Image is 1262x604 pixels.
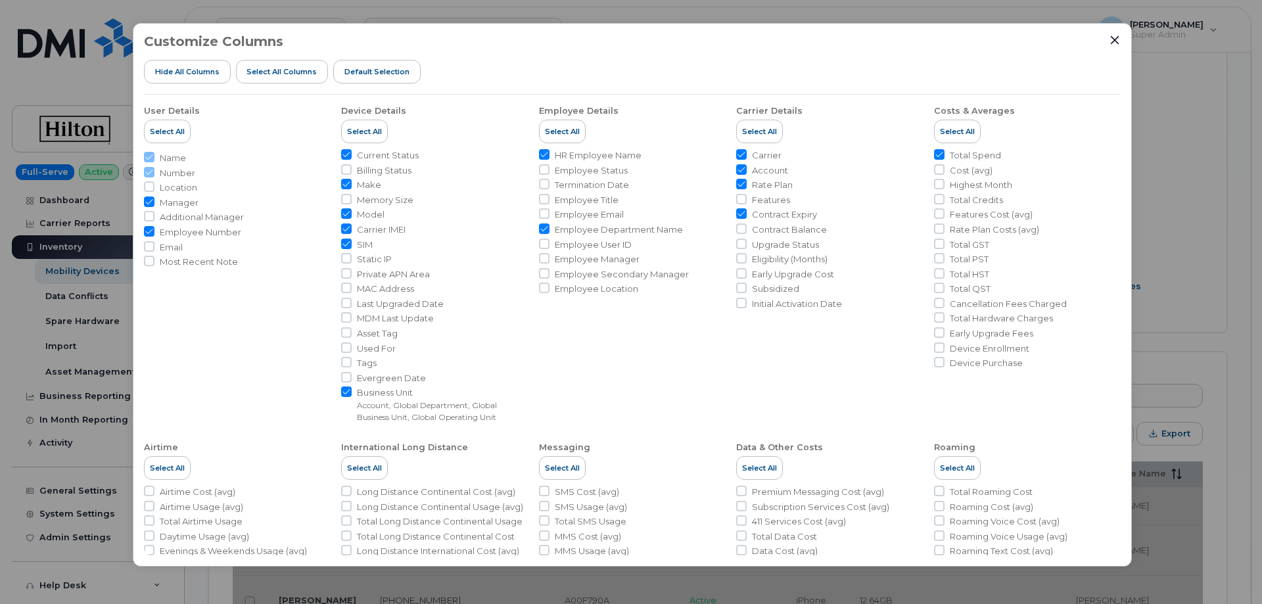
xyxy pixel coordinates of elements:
button: Select All [934,456,981,480]
button: Select All [736,456,783,480]
div: User Details [144,105,200,117]
span: Roaming Voice Usage (avg) [950,530,1067,543]
span: Default Selection [344,66,409,77]
span: Hide All Columns [155,66,220,77]
span: Select All [347,126,382,137]
span: Early Upgrade Fees [950,327,1033,340]
div: Messaging [539,442,590,453]
span: Device Purchase [950,357,1023,369]
span: Total Roaming Cost [950,486,1033,498]
span: Highest Month [950,179,1012,191]
span: Select All [347,463,382,473]
div: Device Details [341,105,406,117]
span: Features Cost (avg) [950,208,1033,221]
span: Total QST [950,283,991,295]
span: Model [357,208,385,221]
button: Select all Columns [236,60,329,83]
span: Data Cost (avg) [752,545,818,557]
button: Default Selection [333,60,421,83]
span: Cancellation Fees Charged [950,298,1067,310]
button: Select All [934,120,981,143]
span: Total PST [950,253,989,266]
span: Billing Status [357,164,411,177]
div: Airtime [144,442,178,453]
span: Subsidized [752,283,799,295]
button: Select All [736,120,783,143]
small: Account, Global Department, Global Business Unit, Global Operating Unit [357,400,497,423]
span: Airtime Cost (avg) [160,486,235,498]
span: Roaming Voice Cost (avg) [950,515,1060,528]
span: SIM [357,239,373,251]
span: Early Upgrade Cost [752,268,834,281]
span: Select All [742,463,777,473]
span: Memory Size [357,194,413,206]
span: Evenings & Weekends Usage (avg) [160,545,307,557]
span: SMS Usage (avg) [555,501,627,513]
span: Long Distance International Cost (avg) [357,545,519,557]
span: MMS Cost (avg) [555,530,621,543]
span: Select All [940,126,975,137]
span: Last Upgraded Date [357,298,444,310]
iframe: Messenger Launcher [1205,547,1252,594]
button: Select All [341,120,388,143]
span: Long Distance Continental Usage (avg) [357,501,523,513]
span: Select All [150,463,185,473]
span: Employee Secondary Manager [555,268,689,281]
span: Contract Expiry [752,208,817,221]
span: Long Distance Continental Cost (avg) [357,486,515,498]
span: Used For [357,342,396,355]
span: Select All [545,126,580,137]
button: Hide All Columns [144,60,231,83]
div: Roaming [934,442,975,453]
span: Termination Date [555,179,629,191]
span: Evergreen Date [357,372,426,384]
div: Carrier Details [736,105,803,117]
span: Total Hardware Charges [950,312,1053,325]
span: Total Data Cost [752,530,817,543]
span: Most Recent Note [160,256,238,268]
h3: Customize Columns [144,34,283,49]
span: Subscription Services Cost (avg) [752,501,889,513]
span: Select All [742,126,777,137]
span: Static IP [357,253,392,266]
span: Contract Balance [752,223,827,236]
span: Make [357,179,381,191]
span: MDM Last Update [357,312,434,325]
span: Total HST [950,268,989,281]
span: Total Spend [950,149,1001,162]
span: 411 Services Cost (avg) [752,515,846,528]
span: Total Long Distance Continental Cost [357,530,515,543]
span: Total Long Distance Continental Usage [357,515,523,528]
span: Location [160,181,197,194]
button: Select All [539,456,586,480]
span: HR Employee Name [555,149,642,162]
span: Select All [150,126,185,137]
span: MMS Usage (avg) [555,545,629,557]
span: Business Unit [357,386,528,399]
span: Airtime Usage (avg) [160,501,243,513]
button: Select All [341,456,388,480]
span: SMS Cost (avg) [555,486,619,498]
span: Premium Messaging Cost (avg) [752,486,884,498]
span: Employee Manager [555,253,640,266]
span: Account [752,164,788,177]
button: Select All [144,120,191,143]
span: Roaming Text Cost (avg) [950,545,1053,557]
button: Close [1109,34,1121,46]
span: Total Credits [950,194,1003,206]
div: Employee Details [539,105,619,117]
div: International Long Distance [341,442,468,453]
span: Employee Number [160,226,241,239]
span: Carrier [752,149,782,162]
span: MAC Address [357,283,414,295]
span: Asset Tag [357,327,398,340]
button: Select All [539,120,586,143]
span: Employee User ID [555,239,632,251]
span: Select All [545,463,580,473]
span: Total GST [950,239,989,251]
span: Private APN Area [357,268,430,281]
span: Device Enrollment [950,342,1029,355]
span: Employee Title [555,194,619,206]
div: Data & Other Costs [736,442,823,453]
button: Select All [144,456,191,480]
